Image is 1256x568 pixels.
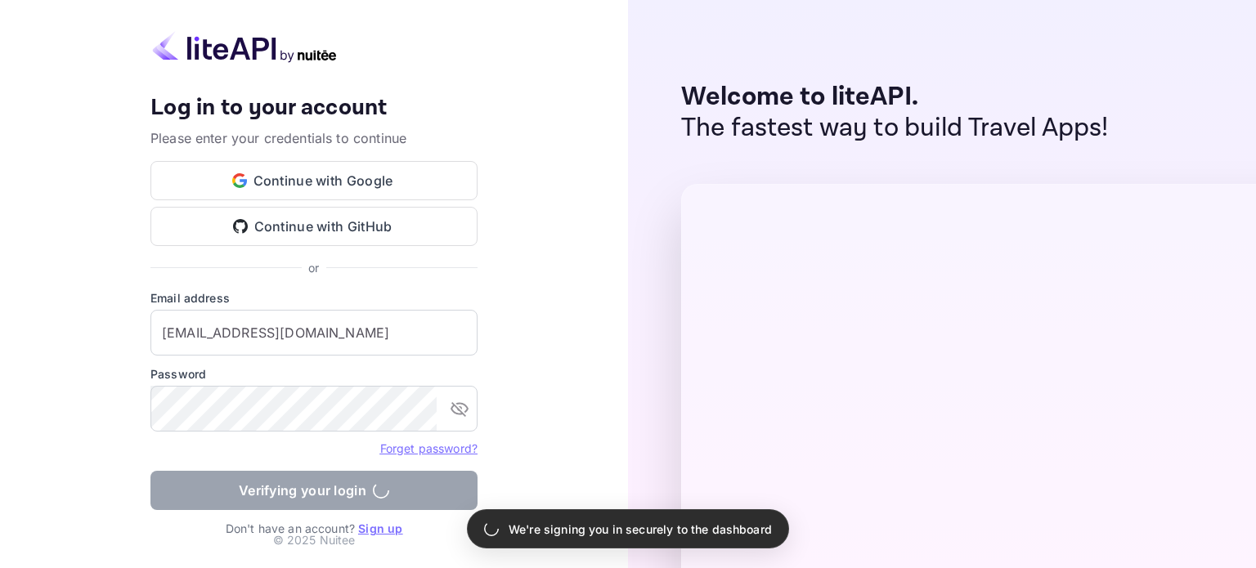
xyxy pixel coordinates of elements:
p: © 2025 Nuitee [273,531,356,548]
img: liteapi [150,31,339,63]
p: Don't have an account? [150,520,478,537]
p: Welcome to liteAPI. [681,82,1109,113]
label: Email address [150,289,478,306]
a: Forget password? [380,440,478,456]
h4: Log in to your account [150,94,478,123]
label: Password [150,365,478,382]
p: or [308,259,319,276]
p: The fastest way to build Travel Apps! [681,113,1109,144]
a: Sign up [358,521,402,535]
p: Please enter your credentials to continue [150,128,478,148]
button: Continue with Google [150,161,478,200]
input: Enter your email address [150,310,478,356]
a: Forget password? [380,441,478,455]
button: toggle password visibility [443,392,476,425]
button: Continue with GitHub [150,207,478,246]
p: We're signing you in securely to the dashboard [509,521,772,538]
